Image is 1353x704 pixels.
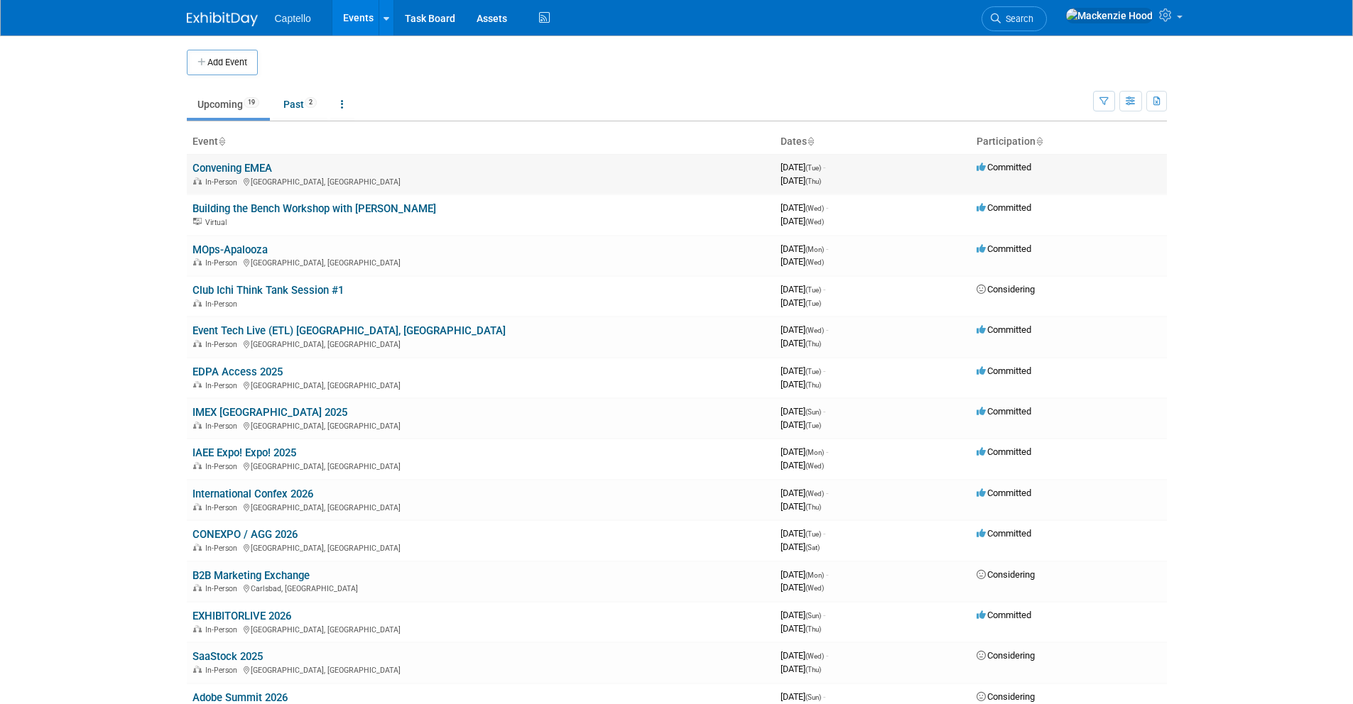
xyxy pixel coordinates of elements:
[781,256,824,267] span: [DATE]
[218,136,225,147] a: Sort by Event Name
[826,324,828,335] span: -
[805,408,821,416] span: (Sun)
[205,462,241,471] span: In-Person
[205,503,241,512] span: In-Person
[805,612,821,620] span: (Sun)
[205,544,241,553] span: In-Person
[826,569,828,580] span: -
[781,419,821,430] span: [DATE]
[205,218,231,227] span: Virtual
[192,460,769,471] div: [GEOGRAPHIC_DATA], [GEOGRAPHIC_DATA]
[193,666,202,673] img: In-Person Event
[781,406,825,417] span: [DATE]
[192,650,263,663] a: SaaStock 2025
[193,299,202,307] img: In-Person Event
[977,284,1035,295] span: Considering
[823,284,825,295] span: -
[781,175,821,186] span: [DATE]
[192,406,347,419] a: IMEX [GEOGRAPHIC_DATA] 2025
[305,97,317,108] span: 2
[192,256,769,268] div: [GEOGRAPHIC_DATA], [GEOGRAPHIC_DATA]
[805,246,824,253] span: (Mon)
[273,91,327,118] a: Past2
[977,324,1031,335] span: Committed
[805,218,824,226] span: (Wed)
[781,488,828,498] span: [DATE]
[192,365,283,378] a: EDPA Access 2025
[192,664,769,675] div: [GEOGRAPHIC_DATA], [GEOGRAPHIC_DATA]
[187,50,258,75] button: Add Event
[977,569,1035,580] span: Considering
[805,381,821,389] span: (Thu)
[193,625,202,632] img: In-Person Event
[805,530,821,538] span: (Tue)
[823,610,825,620] span: -
[193,544,202,551] img: In-Person Event
[826,243,828,254] span: -
[982,6,1047,31] a: Search
[781,284,825,295] span: [DATE]
[193,381,202,388] img: In-Person Event
[1065,8,1153,23] img: Mackenzie Hood
[193,340,202,347] img: In-Person Event
[187,130,775,154] th: Event
[205,625,241,634] span: In-Person
[805,652,824,660] span: (Wed)
[781,243,828,254] span: [DATE]
[781,691,825,702] span: [DATE]
[805,368,821,375] span: (Tue)
[805,503,821,511] span: (Thu)
[781,324,828,335] span: [DATE]
[192,419,769,431] div: [GEOGRAPHIC_DATA], [GEOGRAPHIC_DATA]
[781,501,821,512] span: [DATE]
[192,691,288,704] a: Adobe Summit 2026
[977,488,1031,498] span: Committed
[193,462,202,469] img: In-Person Event
[826,488,828,498] span: -
[977,162,1031,172] span: Committed
[192,488,313,500] a: International Confex 2026
[192,379,769,390] div: [GEOGRAPHIC_DATA], [GEOGRAPHIC_DATA]
[205,258,241,268] span: In-Person
[805,326,824,334] span: (Wed)
[781,664,821,674] span: [DATE]
[205,299,241,309] span: In-Person
[805,286,821,294] span: (Tue)
[826,446,828,457] span: -
[977,446,1031,457] span: Committed
[781,528,825,539] span: [DATE]
[192,446,296,459] a: IAEE Expo! Expo! 2025
[192,569,310,582] a: B2B Marketing Exchange
[192,610,291,622] a: EXHIBITORLIVE 2026
[205,177,241,187] span: In-Person
[187,12,258,26] img: ExhibitDay
[275,13,311,24] span: Captello
[1001,13,1033,24] span: Search
[192,243,268,256] a: MOps-Apalooza
[205,422,241,431] span: In-Person
[781,610,825,620] span: [DATE]
[192,528,298,541] a: CONEXPO / AGG 2026
[805,340,821,348] span: (Thu)
[192,501,769,512] div: [GEOGRAPHIC_DATA], [GEOGRAPHIC_DATA]
[192,338,769,349] div: [GEOGRAPHIC_DATA], [GEOGRAPHIC_DATA]
[826,650,828,661] span: -
[977,202,1031,213] span: Committed
[805,584,824,592] span: (Wed)
[971,130,1167,154] th: Participation
[192,541,769,553] div: [GEOGRAPHIC_DATA], [GEOGRAPHIC_DATA]
[805,422,821,429] span: (Tue)
[781,446,828,457] span: [DATE]
[805,204,824,212] span: (Wed)
[244,97,259,108] span: 19
[977,243,1031,254] span: Committed
[805,625,821,633] span: (Thu)
[781,338,821,348] span: [DATE]
[805,490,824,497] span: (Wed)
[192,324,506,337] a: Event Tech Live (ETL) [GEOGRAPHIC_DATA], [GEOGRAPHIC_DATA]
[205,381,241,390] span: In-Person
[193,503,202,510] img: In-Person Event
[193,177,202,185] img: In-Person Event
[781,569,828,580] span: [DATE]
[205,340,241,349] span: In-Person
